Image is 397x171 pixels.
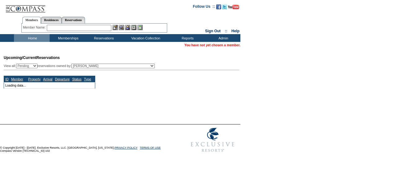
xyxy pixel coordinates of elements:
[185,124,240,155] img: Exclusive Resorts
[137,25,143,30] img: b_calculator.gif
[216,6,221,10] a: Become our fan on Facebook
[225,29,227,33] span: ::
[11,77,23,81] a: Member
[222,4,227,9] img: Follow us on Twitter
[228,6,239,10] a: Subscribe to our YouTube Channel
[4,82,95,88] td: Loading data...
[231,29,239,33] a: Help
[4,64,158,68] div: View all: reservations owned by:
[84,77,91,81] a: Type
[205,29,221,33] a: Sign Out
[205,34,240,42] td: Admin
[125,25,130,30] img: Impersonate
[22,17,41,24] a: Members
[119,25,124,30] img: View
[185,43,240,47] span: You have not yet chosen a member.
[41,17,62,23] a: Residences
[216,4,221,9] img: Become our fan on Facebook
[222,6,227,10] a: Follow us on Twitter
[28,77,41,81] a: Property
[72,77,82,81] a: Status
[50,34,85,42] td: Memberships
[4,56,60,60] span: Reservations
[131,25,136,30] img: Reservations
[5,77,9,81] a: ID
[62,17,85,23] a: Reservations
[14,34,50,42] td: Home
[114,146,137,149] a: PRIVACY POLICY
[121,34,169,42] td: Vacation Collection
[4,56,36,60] span: Upcoming/Current
[113,25,118,30] img: b_edit.gif
[85,34,121,42] td: Reservations
[43,77,52,81] a: Arrival
[228,5,239,9] img: Subscribe to our YouTube Channel
[193,4,215,11] td: Follow Us ::
[23,25,47,30] div: Member Name:
[169,34,205,42] td: Reports
[55,77,69,81] a: Departure
[140,146,161,149] a: TERMS OF USE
